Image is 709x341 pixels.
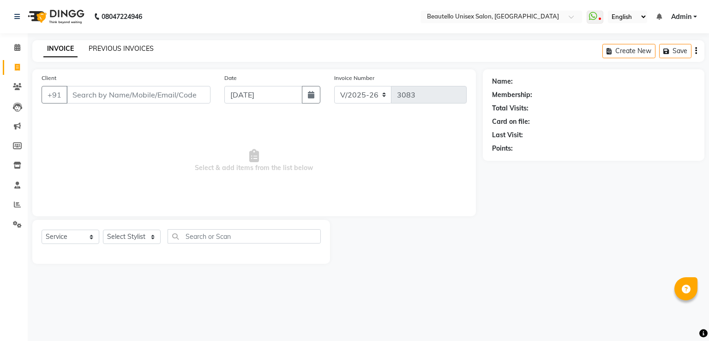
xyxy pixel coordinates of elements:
div: Name: [492,77,513,86]
button: +91 [42,86,67,104]
div: Last Visit: [492,130,523,140]
button: Save [659,44,691,58]
b: 08047224946 [102,4,142,30]
input: Search or Scan [168,229,321,244]
span: Select & add items from the list below [42,115,467,207]
div: Membership: [492,90,532,100]
label: Client [42,74,56,82]
input: Search by Name/Mobile/Email/Code [66,86,210,104]
label: Date [224,74,237,82]
a: PREVIOUS INVOICES [89,44,154,53]
label: Invoice Number [334,74,374,82]
button: Create New [602,44,655,58]
img: logo [24,4,87,30]
a: INVOICE [43,41,78,57]
div: Total Visits: [492,104,529,113]
span: Admin [671,12,691,22]
div: Card on file: [492,117,530,127]
div: Points: [492,144,513,153]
